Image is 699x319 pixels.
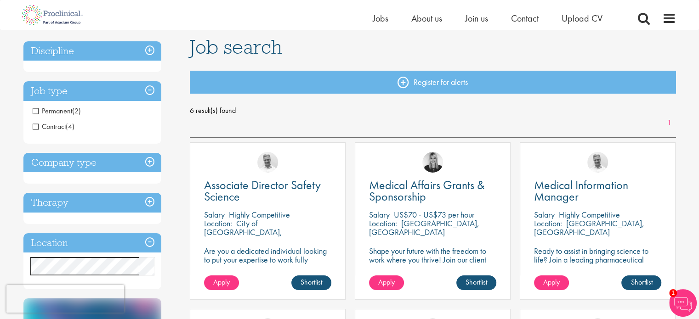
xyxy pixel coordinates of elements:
[394,209,474,220] p: US$70 - US$73 per hour
[23,41,161,61] h3: Discipline
[369,209,390,220] span: Salary
[204,218,282,246] p: City of [GEOGRAPHIC_DATA], [GEOGRAPHIC_DATA]
[411,12,442,24] a: About us
[511,12,539,24] a: Contact
[72,106,81,116] span: (2)
[373,12,388,24] a: Jobs
[66,122,74,131] span: (4)
[257,152,278,173] img: Joshua Bye
[190,71,676,94] a: Register for alerts
[213,277,230,287] span: Apply
[190,34,282,59] span: Job search
[534,246,661,290] p: Ready to assist in bringing science to life? Join a leading pharmaceutical company to play a key ...
[562,12,602,24] a: Upload CV
[204,209,225,220] span: Salary
[465,12,488,24] a: Join us
[669,289,697,317] img: Chatbot
[378,277,395,287] span: Apply
[369,179,496,202] a: Medical Affairs Grants & Sponsorship
[204,246,331,290] p: Are you a dedicated individual looking to put your expertise to work fully flexibly in a remote p...
[23,81,161,101] h3: Job type
[534,218,644,237] p: [GEOGRAPHIC_DATA], [GEOGRAPHIC_DATA]
[204,177,321,204] span: Associate Director Safety Science
[559,209,620,220] p: Highly Competitive
[190,104,676,118] span: 6 result(s) found
[204,275,239,290] a: Apply
[543,277,560,287] span: Apply
[534,177,628,204] span: Medical Information Manager
[33,122,66,131] span: Contract
[291,275,331,290] a: Shortlist
[534,209,555,220] span: Salary
[534,179,661,202] a: Medical Information Manager
[33,122,74,131] span: Contract
[23,193,161,213] h3: Therapy
[369,275,404,290] a: Apply
[534,275,569,290] a: Apply
[23,153,161,173] h3: Company type
[587,152,608,173] img: Joshua Bye
[6,285,124,313] iframe: reCAPTCHA
[669,289,677,297] span: 1
[33,106,81,116] span: Permanent
[369,218,397,229] span: Location:
[621,275,661,290] a: Shortlist
[663,118,676,128] a: 1
[23,233,161,253] h3: Location
[369,246,496,281] p: Shape your future with the freedom to work where you thrive! Join our client with this fully remo...
[204,179,331,202] a: Associate Director Safety Science
[422,152,443,173] img: Janelle Jones
[369,218,479,237] p: [GEOGRAPHIC_DATA], [GEOGRAPHIC_DATA]
[229,209,290,220] p: Highly Competitive
[369,177,485,204] span: Medical Affairs Grants & Sponsorship
[456,275,496,290] a: Shortlist
[534,218,562,229] span: Location:
[33,106,72,116] span: Permanent
[204,218,232,229] span: Location:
